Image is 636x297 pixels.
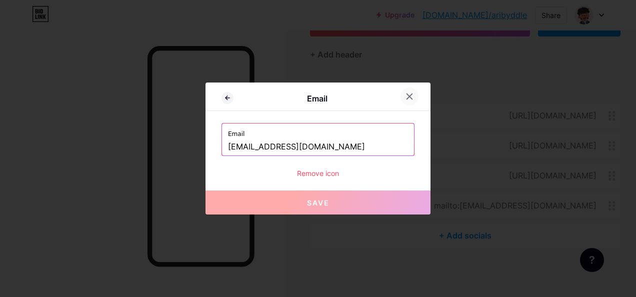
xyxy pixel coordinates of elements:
label: Email [228,123,408,138]
button: Save [205,190,430,214]
input: your@domain.com [228,138,408,155]
div: Remove icon [221,168,414,178]
span: Save [307,198,329,207]
div: Email [233,92,400,104]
